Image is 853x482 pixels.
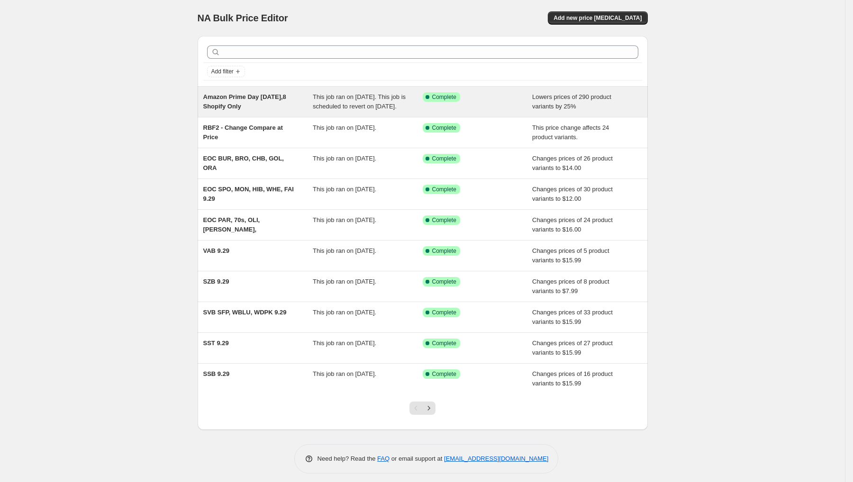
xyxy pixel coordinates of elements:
span: Complete [432,93,456,101]
span: This job ran on [DATE]. [313,370,376,377]
span: Lowers prices of 290 product variants by 25% [532,93,611,110]
span: Complete [432,339,456,347]
span: This job ran on [DATE]. [313,278,376,285]
span: NA Bulk Price Editor [198,13,288,23]
span: Complete [432,216,456,224]
span: Changes prices of 33 product variants to $15.99 [532,309,613,325]
button: Next [422,402,436,415]
span: This job ran on [DATE]. [313,216,376,223]
span: Complete [432,186,456,193]
span: This job ran on [DATE]. [313,155,376,162]
span: Changes prices of 30 product variants to $12.00 [532,186,613,202]
span: Changes prices of 5 product variants to $15.99 [532,247,609,264]
span: Complete [432,309,456,316]
span: This price change affects 24 product variants. [532,124,609,141]
span: EOC PAR, 70s, OLI, [PERSON_NAME], [203,216,260,233]
span: Add filter [211,68,234,75]
span: This job ran on [DATE]. This job is scheduled to revert on [DATE]. [313,93,406,110]
span: SST 9.29 [203,339,229,347]
span: EOC SPO, MON, HIB, WHE, FAI 9.29 [203,186,294,202]
span: or email support at [390,455,444,462]
span: Changes prices of 26 product variants to $14.00 [532,155,613,171]
span: Complete [432,278,456,286]
span: This job ran on [DATE]. [313,247,376,254]
span: SSB 9.29 [203,370,230,377]
span: This job ran on [DATE]. [313,186,376,193]
span: Complete [432,247,456,255]
span: This job ran on [DATE]. [313,309,376,316]
span: Changes prices of 16 product variants to $15.99 [532,370,613,387]
span: EOC BUR, BRO, CHB, GOL, ORA [203,155,284,171]
nav: Pagination [409,402,436,415]
span: This job ran on [DATE]. [313,339,376,347]
span: RBF2 - Change Compare at Price [203,124,283,141]
span: Complete [432,124,456,132]
span: Add new price [MEDICAL_DATA] [554,14,642,22]
span: Changes prices of 24 product variants to $16.00 [532,216,613,233]
span: Changes prices of 8 product variants to $7.99 [532,278,609,295]
a: FAQ [377,455,390,462]
span: Changes prices of 27 product variants to $15.99 [532,339,613,356]
span: Complete [432,370,456,378]
span: This job ran on [DATE]. [313,124,376,131]
span: Need help? Read the [318,455,378,462]
button: Add new price [MEDICAL_DATA] [548,11,647,25]
a: [EMAIL_ADDRESS][DOMAIN_NAME] [444,455,548,462]
button: Add filter [207,66,245,77]
span: Amazon Prime Day [DATE],8 Shopify Only [203,93,286,110]
span: Complete [432,155,456,162]
span: VAB 9.29 [203,247,229,254]
span: SVB SFP, WBLU, WDPK 9.29 [203,309,287,316]
span: SZB 9.29 [203,278,229,285]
